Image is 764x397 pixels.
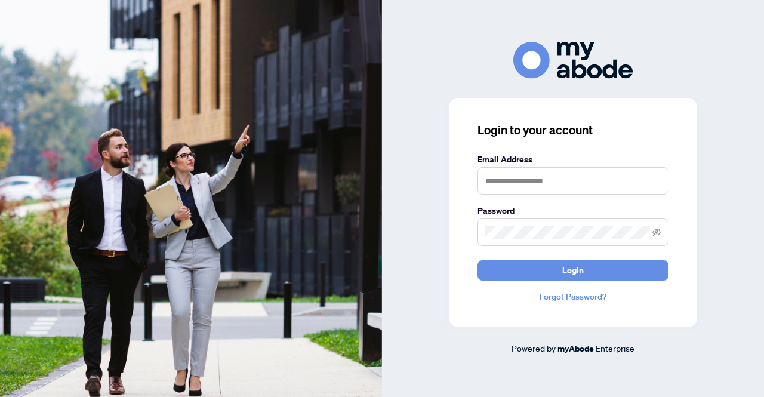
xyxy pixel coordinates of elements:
img: ma-logo [513,42,633,78]
label: Password [478,204,668,217]
label: Email Address [478,153,668,166]
a: myAbode [557,342,594,355]
span: Powered by [512,343,556,353]
a: Forgot Password? [478,290,668,303]
span: Enterprise [596,343,634,353]
span: eye-invisible [652,228,661,236]
span: Login [562,261,584,280]
button: Login [478,260,668,281]
h3: Login to your account [478,122,668,139]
